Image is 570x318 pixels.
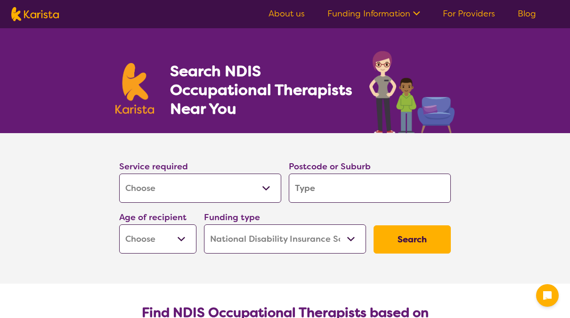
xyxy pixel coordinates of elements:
[170,62,353,118] h1: Search NDIS Occupational Therapists Near You
[443,8,495,19] a: For Providers
[289,161,371,172] label: Postcode or Suburb
[327,8,420,19] a: Funding Information
[11,7,59,21] img: Karista logo
[518,8,536,19] a: Blog
[374,225,451,254] button: Search
[119,161,188,172] label: Service required
[269,8,305,19] a: About us
[115,63,154,114] img: Karista logo
[369,51,455,133] img: occupational-therapy
[289,174,451,203] input: Type
[204,212,260,223] label: Funding type
[119,212,187,223] label: Age of recipient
